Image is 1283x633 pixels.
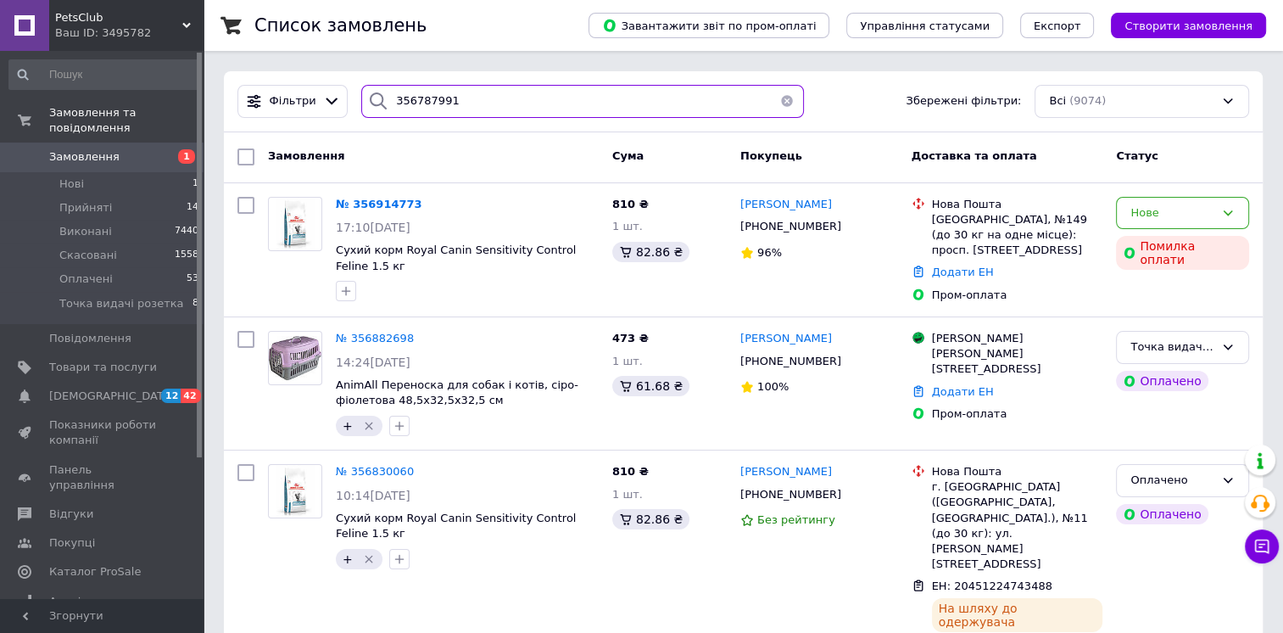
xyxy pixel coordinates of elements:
[1020,13,1095,38] button: Експорт
[55,10,182,25] span: PetsClub
[1130,339,1214,356] div: Точка видачі розетка
[175,224,198,239] span: 7440
[268,149,344,162] span: Замовлення
[1245,529,1279,563] button: Чат з покупцем
[1130,204,1214,222] div: Нове
[932,385,994,398] a: Додати ЕН
[178,149,195,164] span: 1
[361,85,803,118] input: Пошук за номером замовлення, ПІБ покупця, номером телефону, Email, номером накладної
[268,331,322,385] a: Фото товару
[740,331,832,347] a: [PERSON_NAME]
[187,200,198,216] span: 14
[343,552,353,566] span: +
[612,376,689,396] div: 61.68 ₴
[932,212,1103,259] div: [GEOGRAPHIC_DATA], №149 (до 30 кг на одне місце): просп. [STREET_ADDRESS]
[336,356,410,369] span: 14:24[DATE]
[49,331,131,346] span: Повідомлення
[336,512,576,541] a: Сухий корм Royal Canin Sensitivity Control Feline 1.5 кг
[740,149,802,162] span: Покупець
[1116,236,1249,270] div: Помилка оплати
[932,580,1052,592] span: ЕН: 20451224743488
[932,479,1103,572] div: г. [GEOGRAPHIC_DATA] ([GEOGRAPHIC_DATA], [GEOGRAPHIC_DATA].), №11 (до 30 кг): ул. [PERSON_NAME][S...
[612,149,644,162] span: Cума
[336,332,414,345] a: № 356882698
[932,266,994,278] a: Додати ЕН
[740,464,832,480] a: [PERSON_NAME]
[932,331,1103,346] div: [PERSON_NAME]
[932,464,1103,479] div: Нова Пошта
[175,248,198,263] span: 1558
[8,59,200,90] input: Пошук
[49,149,120,165] span: Замовлення
[740,488,841,501] span: [PHONE_NUMBER]
[269,336,321,381] img: Фото товару
[612,509,689,529] div: 82.86 ₴
[336,465,414,478] a: № 356830060
[362,419,376,433] svg: Видалити мітку
[932,598,1103,632] div: На шляху до одержувача
[740,465,832,478] span: [PERSON_NAME]
[59,248,117,263] span: Скасовані
[336,198,422,210] a: № 356914773
[161,389,181,403] span: 12
[860,20,990,32] span: Управління статусами
[268,197,322,251] a: Фото товару
[740,355,841,367] span: [PHONE_NUMBER]
[49,535,95,551] span: Покупці
[612,465,649,478] span: 810 ₴
[846,13,1003,38] button: Управління статусами
[49,462,157,493] span: Панель управління
[1116,149,1158,162] span: Статус
[49,564,141,580] span: Каталог ProSale
[740,198,832,210] span: [PERSON_NAME]
[59,176,84,192] span: Нові
[59,296,184,311] span: Точка видачі розетка
[906,93,1021,109] span: Збережені фільтри:
[589,13,829,38] button: Завантажити звіт по пром-оплаті
[770,85,804,118] button: Очистить
[1049,93,1066,109] span: Всі
[49,360,157,375] span: Товари та послуги
[268,464,322,518] a: Фото товару
[1130,472,1214,490] div: Оплачено
[740,332,832,345] span: [PERSON_NAME]
[59,200,112,216] span: Прийняті
[932,288,1103,303] div: Пром-оплата
[1034,20,1081,32] span: Експорт
[612,242,689,262] div: 82.86 ₴
[270,93,316,109] span: Фільтри
[612,220,643,232] span: 1 шт.
[192,296,198,311] span: 8
[276,465,314,518] img: Фото товару
[276,198,314,250] img: Фото товару
[740,220,841,232] span: [PHONE_NUMBER]
[612,198,649,210] span: 810 ₴
[1116,504,1208,524] div: Оплачено
[932,406,1103,422] div: Пром-оплата
[336,378,578,407] a: AnimAll Переноска для собак і котів, сіро-фіолетова 48,5х32,5х32,5 см
[55,25,204,41] div: Ваш ID: 3495782
[612,332,649,345] span: 473 ₴
[49,594,108,609] span: Аналітика
[932,197,1103,212] div: Нова Пошта
[59,224,112,239] span: Виконані
[187,272,198,287] span: 53
[336,221,410,234] span: 17:10[DATE]
[336,244,576,272] a: Сухий корм Royal Canin Sensitivity Control Feline 1.5 кг
[254,15,427,36] h1: Список замовлень
[362,552,376,566] svg: Видалити мітку
[612,488,643,501] span: 1 шт.
[59,272,113,287] span: Оплачені
[602,18,816,33] span: Завантажити звіт по пром-оплаті
[49,105,204,136] span: Замовлення та повідомлення
[757,246,782,259] span: 96%
[757,513,835,526] span: Без рейтингу
[181,389,200,403] span: 42
[192,176,198,192] span: 1
[1069,94,1106,107] span: (9074)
